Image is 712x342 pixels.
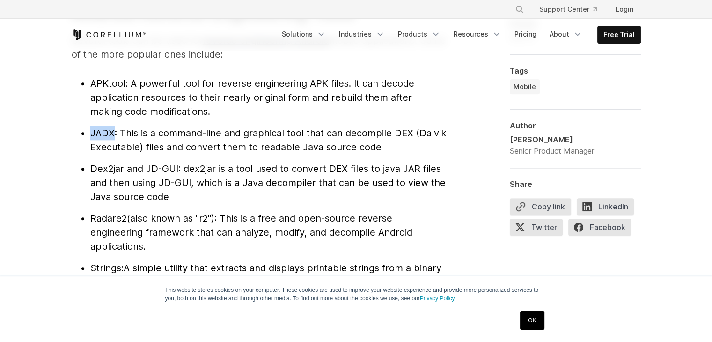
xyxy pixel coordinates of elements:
p: This website stores cookies on your computer. These cookies are used to improve your website expe... [165,286,547,303]
span: Facebook [568,219,631,236]
a: Industries [333,26,390,43]
span: A simple utility that extracts and displays printable strings from a binary file. It can pull str... [90,262,445,302]
a: Privacy Policy. [420,295,456,302]
span: : A powerful tool for reverse engineering APK files. It can decode application resources to their... [90,78,414,117]
a: Pricing [509,26,542,43]
span: (also known as "r2"): This is a free and open-source reverse engineering framework that can analy... [90,213,412,252]
a: Solutions [276,26,331,43]
span: Mobile [514,82,536,91]
span: Strings: [90,262,124,274]
a: Mobile [510,79,540,94]
div: Senior Product Manager [510,145,594,156]
a: OK [520,311,544,330]
div: Navigation Menu [504,1,641,18]
div: [PERSON_NAME] [510,134,594,145]
span: Radare2 [90,213,127,224]
a: Login [608,1,641,18]
div: Share [510,179,641,189]
a: Facebook [568,219,637,239]
a: Products [392,26,446,43]
a: LinkedIn [577,198,639,219]
div: Tags [510,66,641,75]
span: : This is a command-line and graphical tool that can decompile DEX (Dalvik Executable) files and ... [90,127,446,153]
span: LinkedIn [577,198,634,215]
span: APKtool [90,78,125,89]
span: JADX [90,127,115,139]
a: Resources [448,26,507,43]
a: Twitter [510,219,568,239]
span: Twitter [510,219,563,236]
a: Corellium Home [72,29,146,40]
a: Support Center [532,1,604,18]
a: About [544,26,588,43]
button: Copy link [510,198,571,215]
div: Navigation Menu [276,26,641,44]
span: Dex2jar and JD-GUI [90,163,178,174]
a: Free Trial [598,26,640,43]
span: : dex2jar is a tool used to convert DEX files to java JAR files and then using JD-GUI, which is a... [90,163,446,202]
button: Search [511,1,528,18]
div: Author [510,121,641,130]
